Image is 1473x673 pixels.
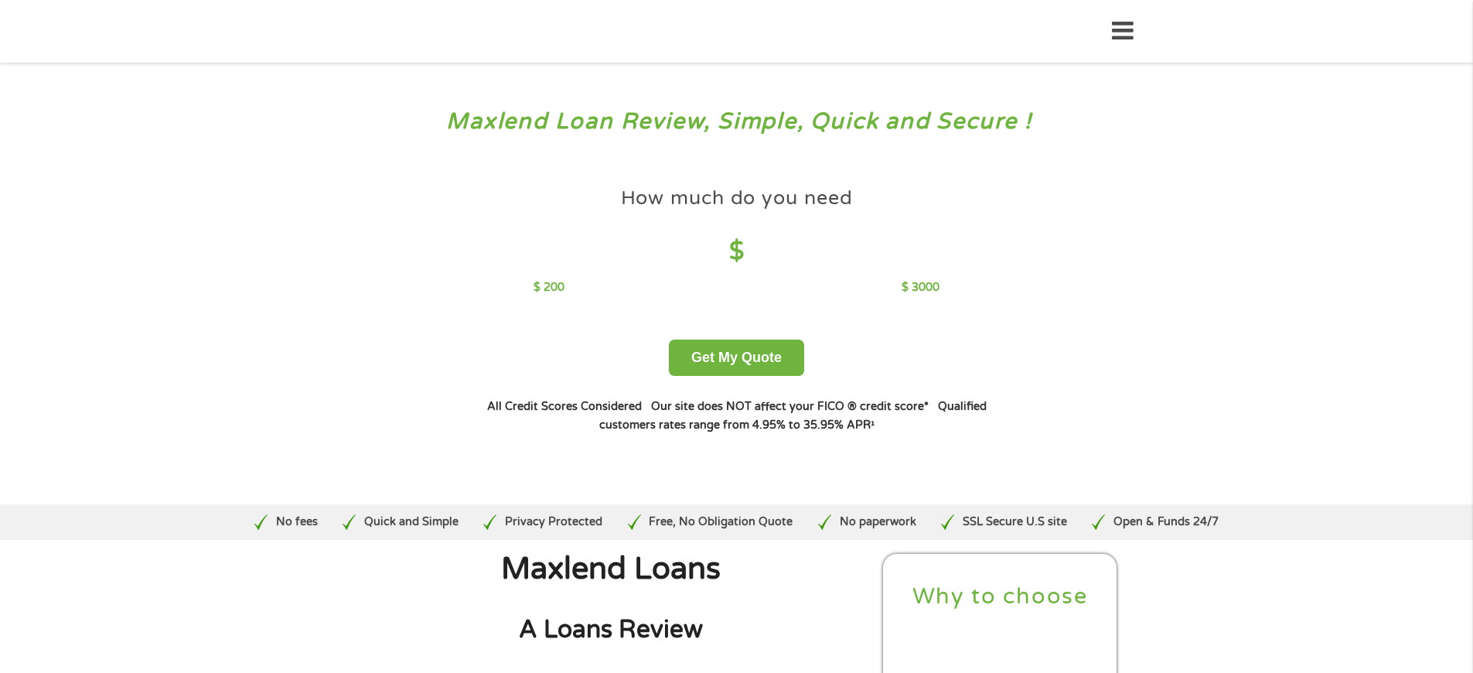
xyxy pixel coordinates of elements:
span: Maxlend Loans [501,551,721,587]
p: Privacy Protected [505,514,602,531]
button: Get My Quote [669,340,804,376]
p: Open & Funds 24/7 [1113,514,1219,531]
p: $ 200 [534,279,564,296]
h4: $ [534,236,939,268]
strong: All Credit Scores Considered [487,400,642,413]
p: No fees [276,514,318,531]
strong: Our site does NOT affect your FICO ® credit score* [651,400,929,413]
p: No paperwork [840,514,916,531]
h3: Maxlend Loan Review, Simple, Quick and Secure ! [45,108,1429,136]
p: SSL Secure U.S site [963,514,1067,531]
h4: How much do you need [621,186,853,211]
p: $ 3000 [902,279,939,296]
h2: Why to choose [896,582,1105,611]
h2: A Loans Review [354,614,868,646]
p: Free, No Obligation Quote [649,514,793,531]
p: Quick and Simple [364,514,459,531]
